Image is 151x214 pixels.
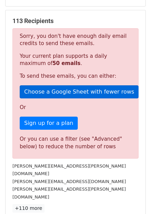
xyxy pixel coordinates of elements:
[53,60,81,66] strong: 50 emails
[12,17,139,25] h5: 113 Recipients
[20,104,131,111] p: Or
[116,181,151,214] iframe: Chat Widget
[20,53,131,67] p: Your current plan supports a daily maximum of .
[20,85,139,98] a: Choose a Google Sheet with fewer rows
[20,117,78,130] a: Sign up for a plan
[20,73,131,80] p: To send these emails, you can either:
[20,33,131,47] p: Sorry, you don't have enough daily email credits to send these emails.
[20,135,131,151] div: Or you can use a filter (see "Advanced" below) to reduce the number of rows
[12,179,126,184] small: [PERSON_NAME][EMAIL_ADDRESS][DOMAIN_NAME]
[12,204,45,213] a: +110 more
[12,163,126,176] small: [PERSON_NAME][EMAIL_ADDRESS][PERSON_NAME][DOMAIN_NAME]
[12,186,126,200] small: [PERSON_NAME][EMAIL_ADDRESS][PERSON_NAME][DOMAIN_NAME]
